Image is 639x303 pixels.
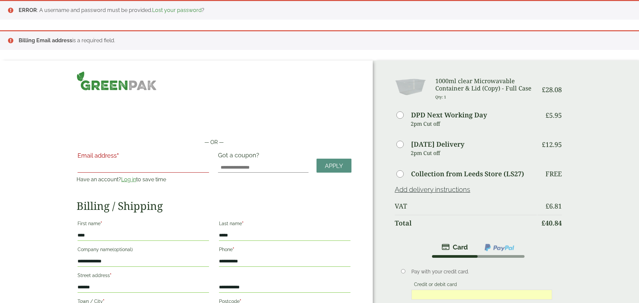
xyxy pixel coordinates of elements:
label: Credit or debit card [411,282,460,289]
span: £ [542,85,545,94]
span: £ [541,219,545,227]
label: Last name [219,219,350,230]
span: £ [542,140,545,149]
th: Total [395,215,537,231]
img: stripe.png [442,243,468,251]
bdi: 28.08 [542,85,562,94]
abbr: required [117,152,119,159]
h2: Billing / Shipping [77,200,351,212]
label: Email address [78,153,209,162]
span: £ [545,202,549,211]
p: Pay with your credit card. [411,268,552,275]
abbr: required [101,221,102,226]
li: : A username and password must be provided. ? [19,6,628,14]
small: Qty: 1 [435,94,446,99]
bdi: 40.84 [541,219,562,227]
iframe: Secure card payment input frame [413,292,550,298]
a: Apply [317,159,351,173]
img: GreenPak Supplies [77,71,156,90]
p: — OR — [77,138,351,146]
bdi: 6.81 [545,202,562,211]
strong: ERROR [19,7,37,13]
span: (optional) [112,247,133,252]
p: Have an account? to save time [77,176,210,184]
label: Collection from Leeds Store (LS27) [411,171,524,177]
li: is a required field. [19,37,628,45]
iframe: Secure payment button frame [77,117,351,130]
p: 2pm Cut off [411,148,537,158]
label: Company name [78,245,209,256]
span: Apply [325,162,343,170]
a: Add delivery instructions [395,186,470,194]
abbr: required [110,273,111,278]
strong: Billing Email address [19,37,72,44]
a: Lost your password [152,7,202,13]
abbr: required [233,247,234,252]
label: Got a coupon? [218,152,262,162]
img: ppcp-gateway.png [484,243,515,252]
bdi: 12.95 [542,140,562,149]
label: [DATE] Delivery [411,141,464,148]
label: Street address [78,271,209,282]
h3: 1000ml clear Microwavable Container & Lid (Copy) - Full Case [435,77,537,92]
label: First name [78,219,209,230]
a: Log in [121,176,136,183]
label: Phone [219,245,350,256]
bdi: 5.95 [545,111,562,120]
p: 2pm Cut off [411,119,537,129]
label: DPD Next Working Day [411,112,487,118]
th: VAT [395,198,537,214]
p: Free [545,170,562,178]
span: £ [545,111,549,120]
abbr: required [242,221,244,226]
